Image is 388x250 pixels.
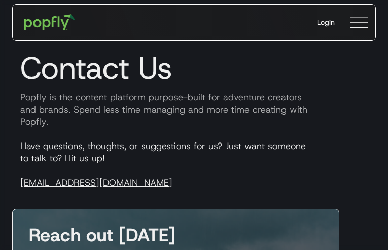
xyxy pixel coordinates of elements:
[317,17,335,27] div: Login
[309,9,343,35] a: Login
[20,176,172,189] a: [EMAIL_ADDRESS][DOMAIN_NAME]
[29,223,175,247] strong: Reach out [DATE]
[12,91,376,128] p: Popfly is the content platform purpose-built for adventure creators and brands. Spend less time m...
[12,140,376,189] p: Have questions, thoughts, or suggestions for us? Just want someone to talk to? Hit us up!
[12,50,376,86] h1: Contact Us
[17,7,82,38] a: home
